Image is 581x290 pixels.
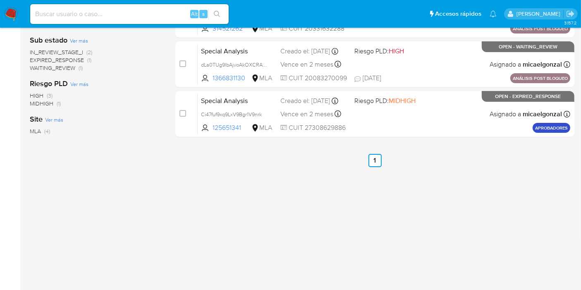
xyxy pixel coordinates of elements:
[435,10,481,18] span: Accesos rápidos
[490,10,497,17] a: Notificaciones
[30,9,229,19] input: Buscar usuario o caso...
[202,10,205,18] span: s
[191,10,198,18] span: Alt
[564,19,577,26] span: 3.157.2
[208,8,225,20] button: search-icon
[516,10,563,18] p: micaelaestefania.gonzalez@mercadolibre.com
[566,10,575,18] a: Salir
